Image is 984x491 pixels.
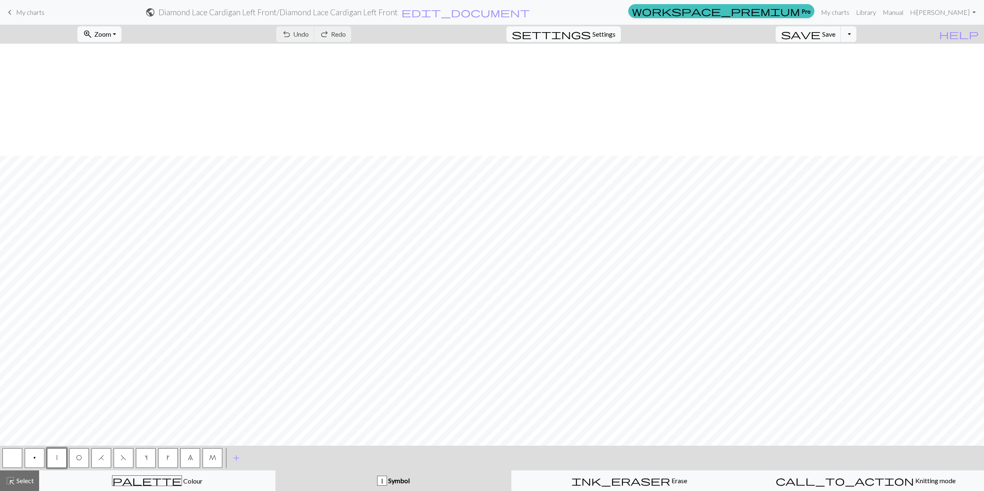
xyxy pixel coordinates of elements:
button: M [203,448,222,468]
button: F [114,448,133,468]
span: m1 [209,454,216,461]
span: Save [822,30,835,38]
button: | Symbol [275,470,511,491]
span: palette [112,475,182,486]
span: Zoom [94,30,111,38]
button: 8 [180,448,200,468]
span: Colour [182,477,203,485]
span: workspace_premium [632,5,800,17]
span: Settings [592,29,616,39]
button: SettingsSettings [506,26,621,42]
span: keyboard_arrow_left [5,7,15,18]
button: p [25,448,44,468]
button: s [136,448,156,468]
span: settings [512,28,591,40]
span: right leaning increase [167,454,170,461]
button: Erase [511,470,748,491]
button: Colour [39,470,275,491]
button: H [91,448,111,468]
span: slip stitch [56,454,57,461]
a: My charts [5,5,44,19]
span: save [781,28,821,40]
a: Hi[PERSON_NAME] [907,4,979,21]
span: ssk [121,454,126,461]
span: yo [76,454,82,461]
button: Zoom [77,26,121,42]
span: highlight_alt [5,475,15,486]
span: ink_eraser [571,475,670,486]
a: Pro [628,4,814,18]
span: decrease 3 [188,454,193,461]
a: Library [853,4,879,21]
span: Knitting mode [914,477,956,484]
button: k [158,448,178,468]
span: k2tog [98,454,104,461]
span: help [939,28,979,40]
h2: Diamond Lace Cardigan Left Front / Diamond Lace Cardigan Left Front [159,7,398,17]
span: Purl [33,454,36,461]
button: | [47,448,67,468]
a: My charts [818,4,853,21]
button: Knitting mode [748,470,984,491]
button: O [69,448,89,468]
span: increase one left leaning [145,454,147,461]
a: Manual [879,4,907,21]
span: add [231,452,241,464]
span: Select [15,477,34,484]
span: Symbol [387,477,410,484]
div: | [378,476,387,486]
span: call_to_action [776,475,914,486]
button: Save [776,26,841,42]
span: zoom_in [83,28,93,40]
span: edit_document [401,7,530,18]
span: public [145,7,155,18]
span: Erase [670,477,687,484]
span: My charts [16,8,44,16]
i: Settings [512,29,591,39]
